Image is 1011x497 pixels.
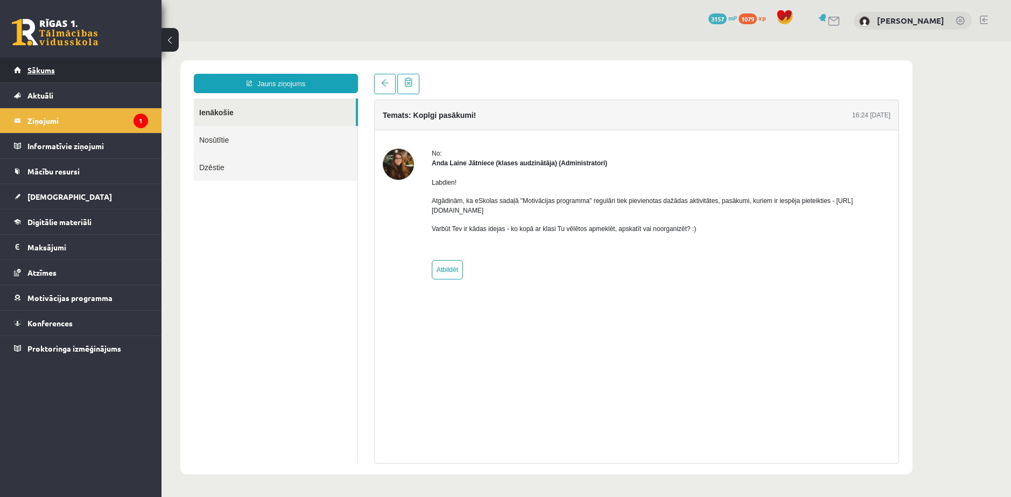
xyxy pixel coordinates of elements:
span: Mācību resursi [27,166,80,176]
a: Atzīmes [14,260,148,285]
legend: Informatīvie ziņojumi [27,134,148,158]
strong: Anda Laine Jātniece (klases audzinātāja) (Administratori) [270,118,446,125]
legend: Maksājumi [27,235,148,260]
p: Varbūt Tev ir kādas idejas - ko kopā ar klasi Tu vēlētos apmeklēt, apskatīt vai noorganizēt? :) [270,183,729,192]
a: Konferences [14,311,148,335]
div: 16:24 [DATE] [691,69,729,79]
span: Sākums [27,65,55,75]
img: Anda Laine Jātniece (klases audzinātāja) [221,107,252,138]
div: No: [270,107,729,117]
img: Baiba Gertnere [859,16,870,27]
a: Digitālie materiāli [14,209,148,234]
a: Aktuāli [14,83,148,108]
span: Konferences [27,318,73,328]
a: Proktoringa izmēģinājums [14,336,148,361]
a: Ienākošie [32,57,194,85]
span: 3157 [708,13,727,24]
a: [PERSON_NAME] [877,15,944,26]
p: Atgādinām, ka eSkolas sadaļā "Motivācijas programma" regulāri tiek pievienotas dažādas aktivitāte... [270,155,729,174]
span: mP [728,13,737,22]
span: xp [759,13,766,22]
span: 1079 [739,13,757,24]
i: 1 [134,114,148,128]
span: [DEMOGRAPHIC_DATA] [27,192,112,201]
a: Maksājumi [14,235,148,260]
span: Aktuāli [27,90,53,100]
p: Labdien! [270,136,729,146]
a: Motivācijas programma [14,285,148,310]
a: Rīgas 1. Tālmācības vidusskola [12,19,98,46]
span: Digitālie materiāli [27,217,92,227]
span: Motivācijas programma [27,293,113,303]
a: Jauns ziņojums [32,32,196,52]
a: 1079 xp [739,13,771,22]
h4: Temats: Kopīgi pasākumi! [221,69,314,78]
a: Nosūtītie [32,85,196,112]
a: Dzēstie [32,112,196,139]
a: Atbildēt [270,219,301,238]
a: Ziņojumi1 [14,108,148,133]
a: 3157 mP [708,13,737,22]
a: Mācību resursi [14,159,148,184]
span: Atzīmes [27,268,57,277]
a: Informatīvie ziņojumi [14,134,148,158]
legend: Ziņojumi [27,108,148,133]
span: Proktoringa izmēģinājums [27,344,121,353]
a: Sākums [14,58,148,82]
a: [DEMOGRAPHIC_DATA] [14,184,148,209]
